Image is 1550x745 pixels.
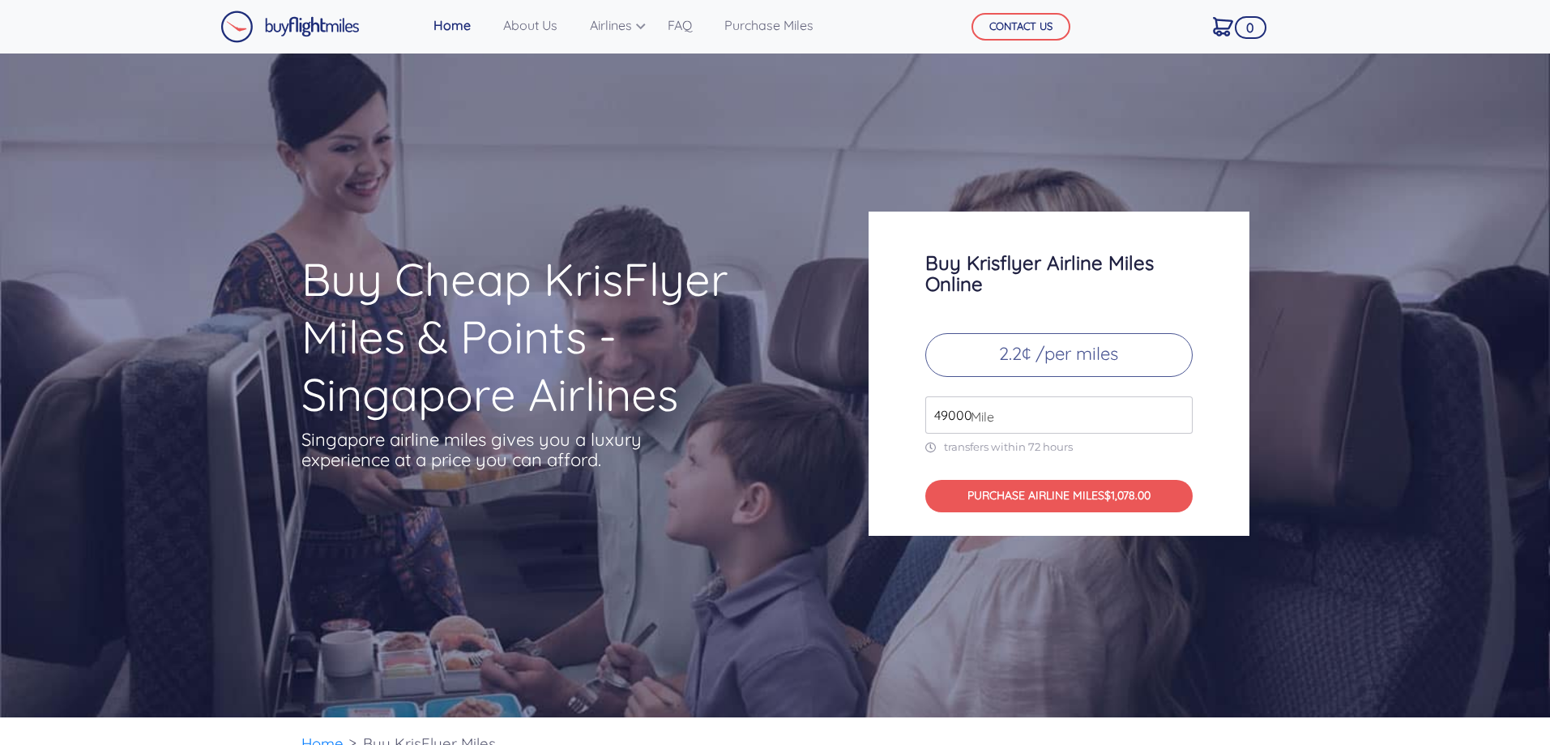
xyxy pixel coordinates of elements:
img: Cart [1213,17,1233,36]
span: $1,078.00 [1104,488,1151,503]
p: Singapore airline miles gives you a luxury experience at a price you can afford. [301,430,666,470]
p: 2.2¢ /per miles [925,333,1193,377]
p: transfers within 72 hours [925,440,1193,454]
button: PURCHASE AIRLINE MILES$1,078.00 [925,480,1193,513]
a: Home [427,9,477,41]
a: Buy Flight Miles Logo [220,6,360,47]
a: Purchase Miles [718,9,820,41]
a: 0 [1206,9,1240,43]
a: About Us [497,9,564,41]
span: 0 [1235,16,1266,39]
span: Mile [963,407,994,426]
h3: Buy Krisflyer Airline Miles Online [925,252,1193,294]
a: FAQ [661,9,698,41]
img: Buy Flight Miles Logo [220,11,360,43]
h1: Buy Cheap KrisFlyer Miles & Points - Singapore Airlines [301,250,805,423]
button: CONTACT US [971,13,1070,41]
a: Airlines [583,9,642,41]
